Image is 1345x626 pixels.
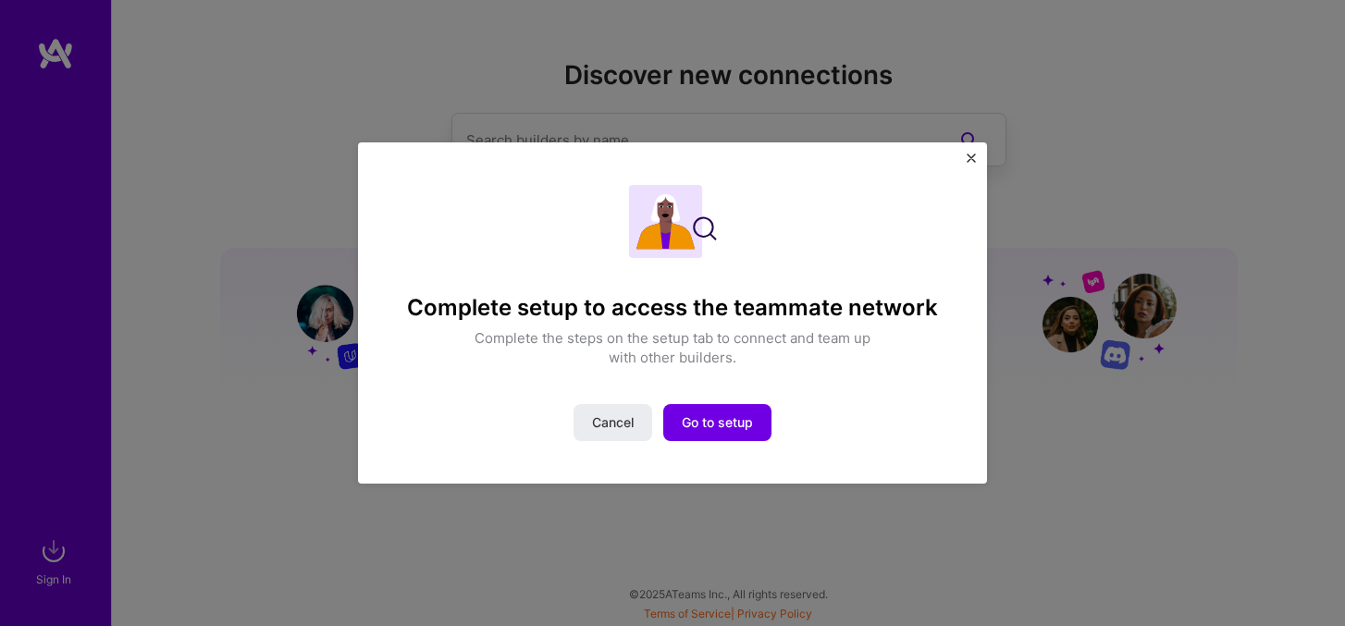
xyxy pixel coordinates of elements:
[967,153,976,173] button: Close
[592,413,634,432] span: Cancel
[682,413,753,432] span: Go to setup
[464,328,881,367] p: Complete the steps on the setup tab to connect and team up with other builders.
[663,404,771,441] button: Go to setup
[629,185,717,258] img: Complete setup illustration
[574,404,652,441] button: Cancel
[407,295,938,322] h4: Complete setup to access the teammate network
